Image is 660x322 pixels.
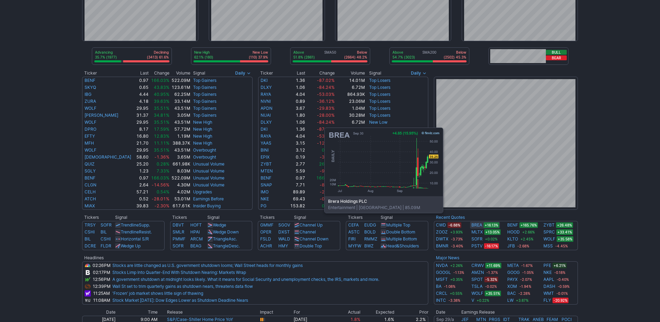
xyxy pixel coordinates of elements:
[261,113,271,118] a: NUAI
[194,50,213,55] p: New High
[157,161,169,167] span: 0.28%
[543,229,555,236] a: SPRC
[300,243,322,248] a: Double Top
[507,283,517,290] a: XOM
[85,203,95,208] a: MIAX
[317,92,335,97] span: -53.03%
[281,84,305,91] td: 1.06
[261,196,269,201] a: NKE
[101,243,111,248] a: FLDR
[281,175,305,182] td: 0.97
[135,77,149,84] td: 0.97
[507,290,516,297] a: BAC
[281,147,305,154] td: 3.12
[281,70,305,77] th: Last
[507,229,520,236] a: HOOD
[281,91,305,98] td: 4.04
[170,91,191,98] td: 62.25M
[85,154,131,160] a: [DEMOGRAPHIC_DATA]
[261,99,271,104] a: NVNI
[154,92,169,97] span: 40.95%
[193,154,216,160] a: Overbought
[489,317,500,322] a: PRGS
[364,222,376,228] a: EUDG
[543,243,553,250] a: MSS
[190,229,200,235] a: HPAI
[300,229,316,235] a: Channel
[261,147,269,153] a: BINI
[135,175,149,182] td: 0.97
[364,229,376,235] a: BOLD
[193,203,221,208] a: Insider Buying
[436,262,448,269] a: NVDA
[135,140,149,147] td: 21.70
[193,168,224,174] a: Unusual Volume
[258,70,281,77] th: Ticker
[317,113,335,118] span: -28.00%
[344,50,367,55] p: Below
[135,182,149,189] td: 2.64
[471,236,483,243] a: SOFR
[85,127,96,132] a: DPRO
[193,140,212,146] a: New High
[194,55,213,60] p: 62.1% (180)
[261,189,269,194] a: IMO
[436,215,465,220] a: Recent Quotes
[411,70,421,77] span: Daily
[546,55,567,60] button: Bear
[261,120,272,125] a: DLXY
[369,113,390,118] a: Top Losers
[170,84,191,91] td: 123.61M
[154,133,169,139] span: 12.83%
[193,196,224,201] a: Earnings Before
[386,236,417,242] a: Multiple Bottom
[369,99,390,104] a: Top Losers
[344,55,367,60] p: (2664) 48.2%
[85,78,95,83] a: BENF
[85,85,96,90] a: SKYQ
[546,50,567,55] button: Bull
[471,229,483,236] a: MLTX
[317,99,335,104] span: -36.12%
[503,317,510,322] a: IDT
[562,317,572,322] a: POCI
[112,270,246,275] a: Stocks Limp Into Quarter-End With Shutdown Nearing: Markets Wrap
[193,175,224,181] a: Unusual Volume
[278,236,290,242] a: WALD
[85,99,96,104] a: ZURA
[369,92,390,97] a: Top Losers
[193,182,224,187] a: Unusual Volume
[386,222,410,228] a: Multiple Top
[85,120,96,125] a: WOLF
[135,133,149,140] td: 16.80
[213,243,240,248] a: TriangleDesc.
[85,168,96,174] a: SGLY
[135,70,149,77] th: Last
[112,284,253,289] a: Wall St set to trim quarterly gains as shutdown nears, threatens data flow
[364,243,374,248] a: BWZ
[293,55,315,60] p: 51.8% (2861)
[281,133,305,140] td: 4.04
[154,85,169,90] span: 43.83%
[436,269,451,276] a: GOOGL
[193,92,216,97] a: Top Gainers
[85,106,96,111] a: WOLF
[135,91,149,98] td: 4.44
[507,222,518,229] a: BENF
[135,112,149,119] td: 31.37
[335,84,365,91] td: 6.72M
[170,133,191,140] td: 1.19M
[335,112,365,119] td: 30.28M
[507,262,519,269] a: META
[507,236,518,243] a: KLTO
[261,140,271,146] a: YAAS
[436,222,446,229] a: CWD
[260,236,271,242] a: FSLD
[281,140,305,147] td: 3.15
[135,161,149,168] td: 25.20
[261,85,272,90] a: DLXY
[317,140,335,146] span: -12.67%
[278,222,290,228] a: SGOV
[85,243,96,248] a: DCRE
